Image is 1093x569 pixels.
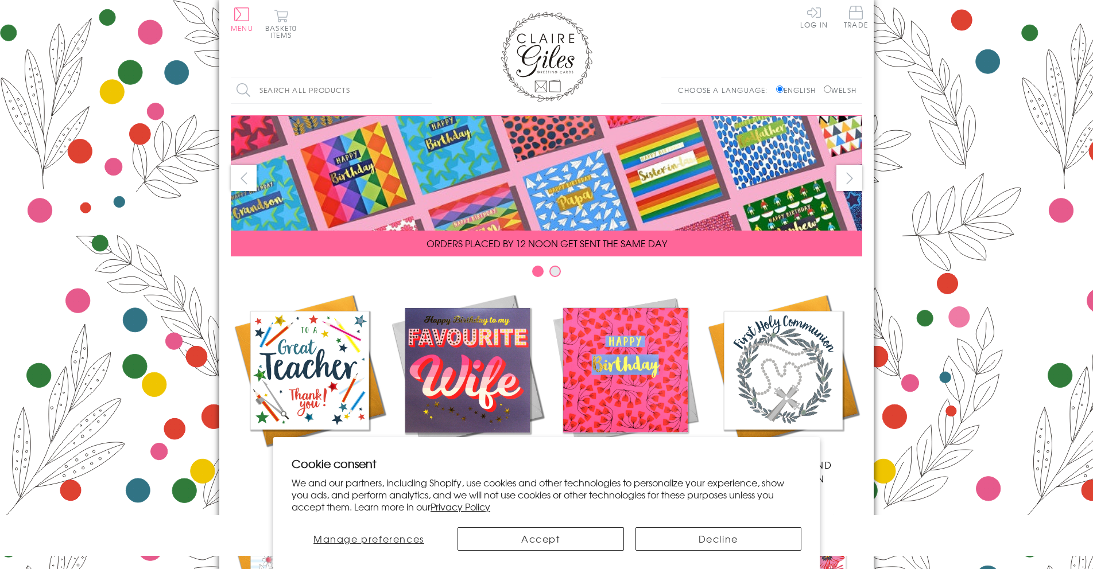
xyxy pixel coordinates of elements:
[427,236,667,250] span: ORDERS PLACED BY 12 NOON GET SENT THE SAME DAY
[231,291,389,471] a: Academic
[532,266,544,277] button: Carousel Page 1 (Current Slide)
[231,23,253,33] span: Menu
[231,7,253,32] button: Menu
[776,85,784,93] input: English
[776,85,821,95] label: English
[824,85,831,93] input: Welsh
[678,85,774,95] p: Choose a language:
[292,477,801,512] p: We and our partners, including Shopify, use cookies and other technologies to personalize your ex...
[546,291,704,471] a: Birthdays
[635,527,802,551] button: Decline
[836,165,862,191] button: next
[458,527,624,551] button: Accept
[844,6,868,28] span: Trade
[800,6,828,28] a: Log In
[549,266,561,277] button: Carousel Page 2
[704,291,862,485] a: Communion and Confirmation
[292,455,801,471] h2: Cookie consent
[265,9,297,38] button: Basket0 items
[824,85,856,95] label: Welsh
[231,165,257,191] button: prev
[292,527,446,551] button: Manage preferences
[231,265,862,283] div: Carousel Pagination
[431,500,490,513] a: Privacy Policy
[844,6,868,30] a: Trade
[270,23,297,40] span: 0 items
[231,77,432,103] input: Search all products
[420,77,432,103] input: Search
[313,532,424,545] span: Manage preferences
[389,291,546,471] a: New Releases
[501,11,592,102] img: Claire Giles Greetings Cards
